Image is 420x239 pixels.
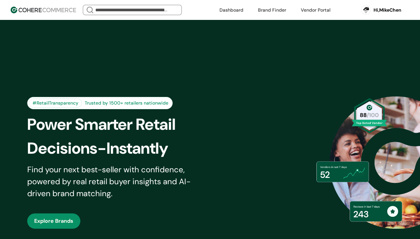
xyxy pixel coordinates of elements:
button: Explore Brands [27,213,80,229]
div: Power Smarter Retail [27,113,218,136]
div: Decisions-Instantly [27,136,218,160]
div: #RetailTransparency [29,99,82,108]
div: Hi, MikeChen [374,7,401,14]
svg: 0 percent [361,5,371,15]
button: Hi,MikeChen [374,7,403,14]
img: Cohere Logo [11,7,76,13]
div: Trusted by 1500+ retailers nationwide [82,100,171,107]
div: Find your next best-seller with confidence, powered by real retail buyer insights and AI-driven b... [27,164,209,199]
